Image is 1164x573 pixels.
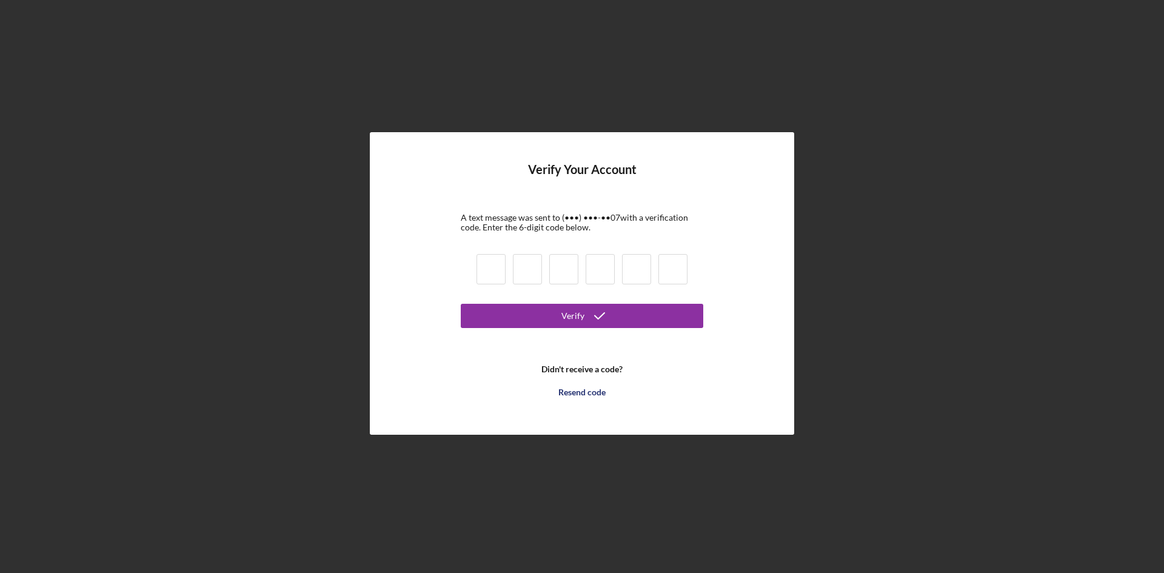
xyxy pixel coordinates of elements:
[541,364,623,374] b: Didn't receive a code?
[461,213,703,232] div: A text message was sent to (•••) •••-•• 07 with a verification code. Enter the 6-digit code below.
[528,163,637,195] h4: Verify Your Account
[461,304,703,328] button: Verify
[461,380,703,404] button: Resend code
[561,304,584,328] div: Verify
[558,380,606,404] div: Resend code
